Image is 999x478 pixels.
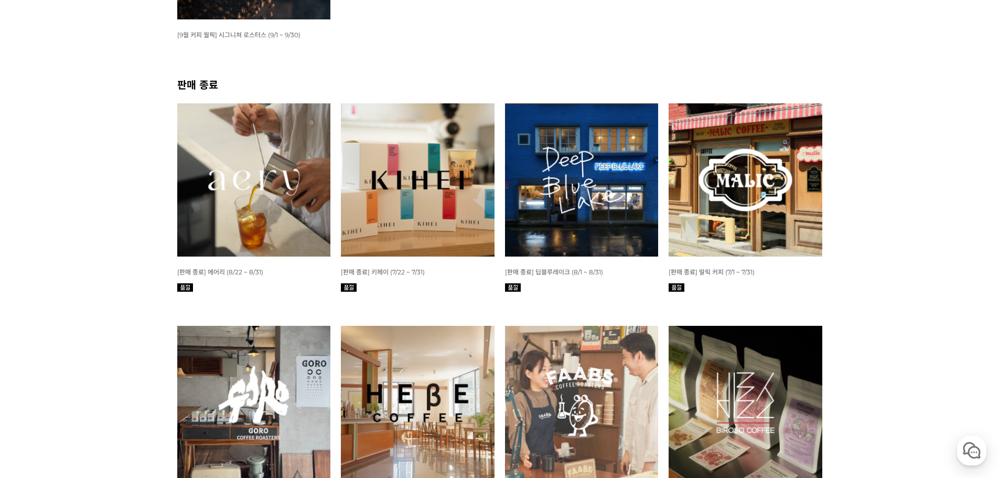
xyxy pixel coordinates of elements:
[33,348,39,357] span: 홈
[177,103,331,257] img: 8월 커피 스몰 월픽 에어리
[3,333,69,359] a: 홈
[669,283,684,292] img: 품절
[96,349,109,357] span: 대화
[177,30,300,39] a: [9월 커피 월픽] 시그니쳐 로스터스 (9/1 ~ 9/30)
[177,77,822,92] h2: 판매 종료
[505,103,659,257] img: 8월 커피 월픽 딥블루레이크
[341,283,357,292] img: 품절
[669,268,755,276] a: [판매 종료] 말릭 커피 (7/1 ~ 7/31)
[669,103,822,257] img: 7월 커피 월픽 말릭커피
[341,268,425,276] a: [판매 종료] 키헤이 (7/22 ~ 7/31)
[177,31,300,39] span: [9월 커피 월픽] 시그니쳐 로스터스 (9/1 ~ 9/30)
[177,268,263,276] a: [판매 종료] 에어리 (8/22 ~ 8/31)
[177,283,193,292] img: 품절
[69,333,135,359] a: 대화
[135,333,201,359] a: 설정
[505,283,521,292] img: 품절
[505,268,603,276] a: [판매 종료] 딥블루레이크 (8/1 ~ 8/31)
[341,103,495,257] img: 7월 커피 스몰 월픽 키헤이
[162,348,175,357] span: 설정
